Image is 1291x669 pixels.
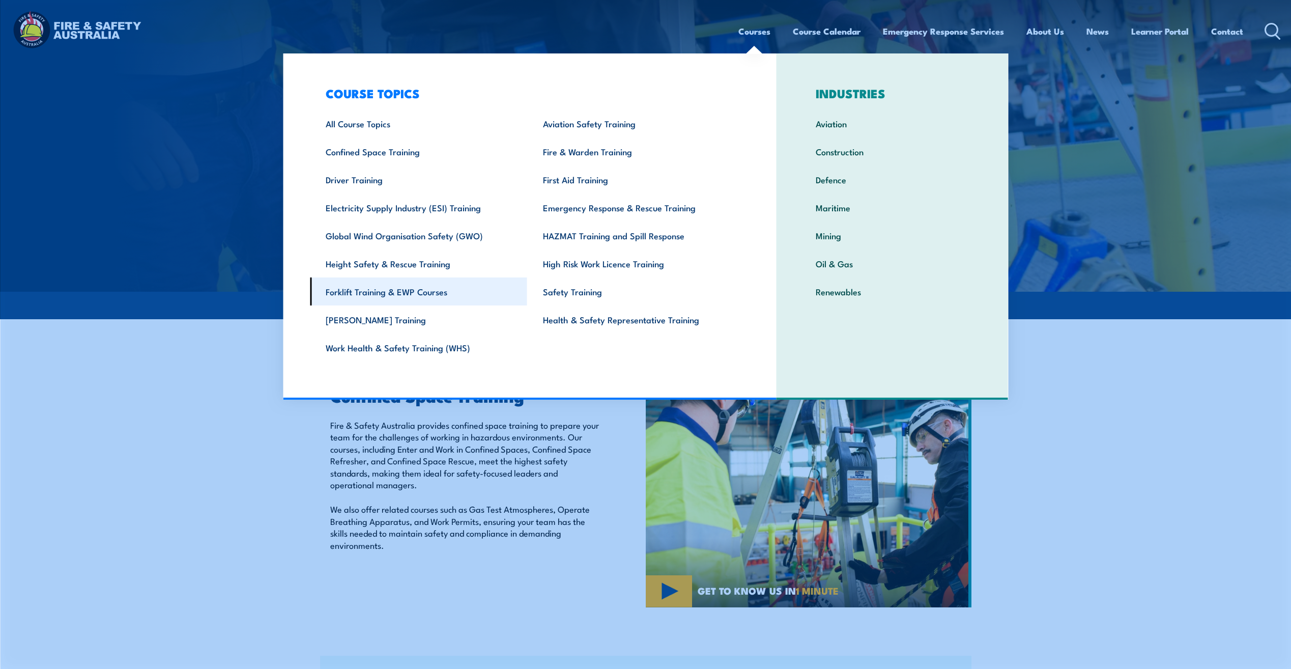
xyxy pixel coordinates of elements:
[793,18,860,45] a: Course Calendar
[800,193,985,221] a: Maritime
[310,193,527,221] a: Electricity Supply Industry (ESI) Training
[330,419,599,490] p: Fire & Safety Australia provides confined space training to prepare your team for the challenges ...
[310,165,527,193] a: Driver Training
[646,363,971,607] img: Confined Space Courses Australia
[1211,18,1243,45] a: Contact
[527,277,744,305] a: Safety Training
[310,86,744,100] h3: COURSE TOPICS
[527,165,744,193] a: First Aid Training
[527,249,744,277] a: High Risk Work Licence Training
[800,221,985,249] a: Mining
[310,249,527,277] a: Height Safety & Rescue Training
[527,193,744,221] a: Emergency Response & Rescue Training
[883,18,1004,45] a: Emergency Response Services
[310,305,527,333] a: [PERSON_NAME] Training
[800,137,985,165] a: Construction
[698,586,839,595] span: GET TO KNOW US IN
[527,109,744,137] a: Aviation Safety Training
[1131,18,1189,45] a: Learner Portal
[800,86,985,100] h3: INDUSTRIES
[310,277,527,305] a: Forklift Training & EWP Courses
[310,137,527,165] a: Confined Space Training
[527,305,744,333] a: Health & Safety Representative Training
[310,109,527,137] a: All Course Topics
[800,249,985,277] a: Oil & Gas
[800,109,985,137] a: Aviation
[800,277,985,305] a: Renewables
[738,18,770,45] a: Courses
[800,165,985,193] a: Defence
[1026,18,1064,45] a: About Us
[310,221,527,249] a: Global Wind Organisation Safety (GWO)
[330,503,599,551] p: We also offer related courses such as Gas Test Atmospheres, Operate Breathing Apparatus, and Work...
[330,388,599,403] h2: Confined Space Training
[310,333,527,361] a: Work Health & Safety Training (WHS)
[796,583,839,598] strong: 1 MINUTE
[527,137,744,165] a: Fire & Warden Training
[1086,18,1109,45] a: News
[527,221,744,249] a: HAZMAT Training and Spill Response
